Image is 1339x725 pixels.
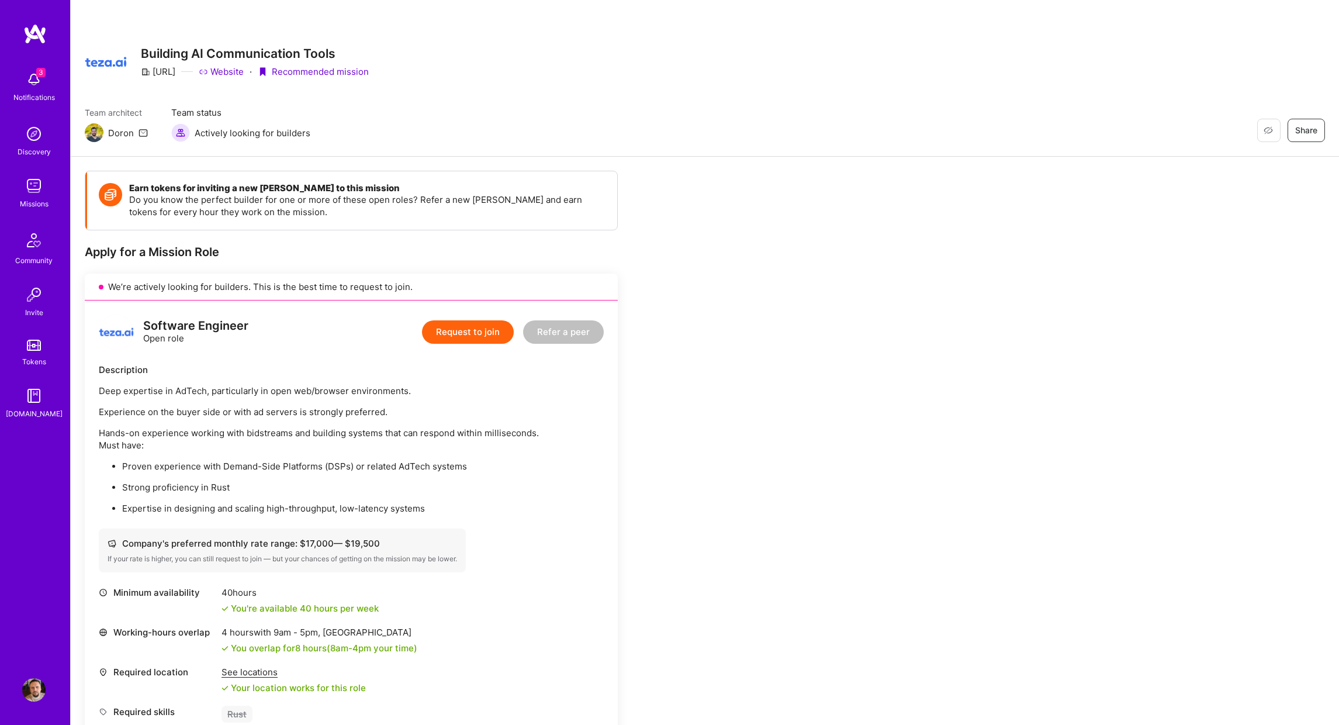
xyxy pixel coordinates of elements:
[22,122,46,146] img: discovery
[99,628,108,637] i: icon World
[99,427,604,451] p: Hands-on experience working with bidstreams and building systems that can respond within millisec...
[20,226,48,254] img: Community
[523,320,604,344] button: Refer a peer
[27,340,41,351] img: tokens
[85,123,103,142] img: Team Architect
[99,183,122,206] img: Token icon
[99,315,134,350] img: logo
[222,626,417,638] div: 4 hours with [GEOGRAPHIC_DATA]
[99,706,216,718] div: Required skills
[25,306,43,319] div: Invite
[171,123,190,142] img: Actively looking for builders
[250,65,252,78] div: ·
[141,67,150,77] i: icon CompanyGray
[99,666,216,678] div: Required location
[20,198,49,210] div: Missions
[22,68,46,91] img: bell
[222,666,366,678] div: See locations
[171,106,310,119] span: Team status
[85,41,127,83] img: Company Logo
[199,65,244,78] a: Website
[231,642,417,654] div: You overlap for 8 hours ( your time)
[222,605,229,612] i: icon Check
[1288,119,1325,142] button: Share
[23,23,47,44] img: logo
[99,707,108,716] i: icon Tag
[99,626,216,638] div: Working-hours overlap
[6,408,63,420] div: [DOMAIN_NAME]
[195,127,310,139] span: Actively looking for builders
[15,254,53,267] div: Community
[22,678,46,702] img: User Avatar
[141,65,175,78] div: [URL]
[1295,125,1317,136] span: Share
[22,384,46,408] img: guide book
[99,586,216,599] div: Minimum availability
[122,502,604,515] p: Expertise in designing and scaling high-throughput, low-latency systems
[258,65,369,78] div: Recommended mission
[222,645,229,652] i: icon Check
[129,194,606,218] p: Do you know the perfect builder for one or more of these open roles? Refer a new [PERSON_NAME] an...
[99,385,604,397] p: Deep expertise in AdTech, particularly in open web/browser environments.
[108,127,134,139] div: Doron
[99,364,604,376] div: Description
[22,174,46,198] img: teamwork
[222,682,366,694] div: Your location works for this role
[129,183,606,194] h4: Earn tokens for inviting a new [PERSON_NAME] to this mission
[19,678,49,702] a: User Avatar
[22,283,46,306] img: Invite
[330,643,371,654] span: 8am - 4pm
[108,537,457,550] div: Company's preferred monthly rate range: $ 17,000 — $ 19,500
[1264,126,1273,135] i: icon EyeClosed
[22,355,46,368] div: Tokens
[139,128,148,137] i: icon Mail
[99,406,604,418] p: Experience on the buyer side or with ad servers is strongly preferred.
[143,320,248,332] div: Software Engineer
[85,244,618,260] div: Apply for a Mission Role
[422,320,514,344] button: Request to join
[141,46,369,61] h3: Building AI Communication Tools
[122,460,604,472] p: Proven experience with Demand-Side Platforms (DSPs) or related AdTech systems
[271,627,323,638] span: 9am - 5pm ,
[99,588,108,597] i: icon Clock
[108,539,116,548] i: icon Cash
[222,602,379,614] div: You're available 40 hours per week
[122,481,604,493] p: Strong proficiency in Rust
[222,706,252,723] div: Rust
[143,320,248,344] div: Open role
[99,668,108,676] i: icon Location
[36,68,46,77] span: 3
[222,685,229,692] i: icon Check
[108,554,457,564] div: If your rate is higher, you can still request to join — but your chances of getting on the missio...
[85,106,148,119] span: Team architect
[18,146,51,158] div: Discovery
[222,586,379,599] div: 40 hours
[13,91,55,103] div: Notifications
[258,67,267,77] i: icon PurpleRibbon
[85,274,618,301] div: We’re actively looking for builders. This is the best time to request to join.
